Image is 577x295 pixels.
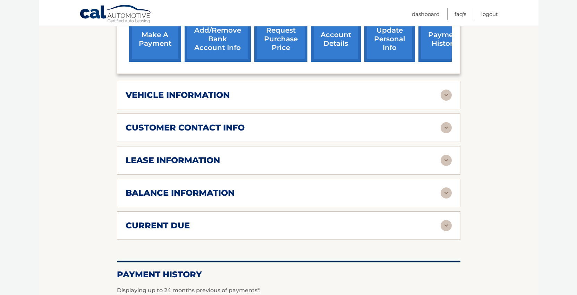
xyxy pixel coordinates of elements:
[481,8,498,20] a: Logout
[311,16,361,62] a: account details
[117,269,460,280] h2: Payment History
[126,188,235,198] h2: balance information
[129,16,181,62] a: make a payment
[441,187,452,199] img: accordion-rest.svg
[126,123,245,133] h2: customer contact info
[441,155,452,166] img: accordion-rest.svg
[117,286,460,295] p: Displaying up to 24 months previous of payments*.
[412,8,440,20] a: Dashboard
[79,5,152,25] a: Cal Automotive
[254,16,307,62] a: request purchase price
[185,16,251,62] a: Add/Remove bank account info
[418,16,470,62] a: payment history
[126,90,230,100] h2: vehicle information
[441,122,452,133] img: accordion-rest.svg
[126,220,190,231] h2: current due
[126,155,220,166] h2: lease information
[455,8,466,20] a: FAQ's
[441,220,452,231] img: accordion-rest.svg
[364,16,415,62] a: update personal info
[441,90,452,101] img: accordion-rest.svg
